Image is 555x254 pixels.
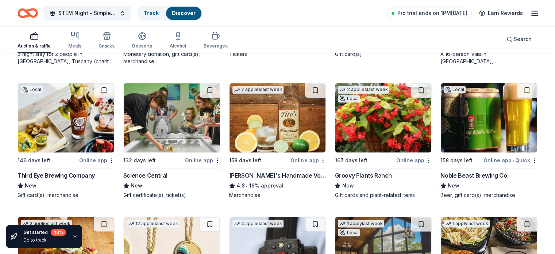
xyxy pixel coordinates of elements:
span: New [448,181,459,190]
div: Online app [290,156,326,165]
div: Merchandise [229,192,326,199]
div: Online app [79,156,115,165]
div: Tickets [229,50,326,58]
button: Search [501,32,537,46]
div: 6 night stay for 2 people in [GEOGRAPHIC_DATA], Tuscany (charity rate is $1380; retails at $2200;... [18,50,115,65]
span: New [131,181,142,190]
div: Groovy Plants Ranch [335,171,392,180]
div: Get started [23,229,66,236]
div: Local [21,86,43,93]
div: A 16-person Villa in [GEOGRAPHIC_DATA], [GEOGRAPHIC_DATA], [GEOGRAPHIC_DATA] for 7days/6nights (R... [440,50,537,65]
button: Snacks [99,29,115,53]
img: Image for Noble Beast Brewing Co. [441,83,537,152]
a: Image for Groovy Plants Ranch2 applieslast weekLocal167 days leftOnline appGroovy Plants RanchNew... [335,83,432,199]
span: 4.8 [236,181,245,190]
div: Go to track [23,237,66,243]
a: Image for Noble Beast Brewing Co.Local158 days leftOnline app•QuickNoble Beast Brewing Co.NewBeer... [440,83,537,199]
div: Beverages [204,43,228,49]
div: 18% approval [229,181,326,190]
div: Monetary donation, gift card(s), merchandise [123,50,220,65]
span: • [246,183,248,189]
div: 1 apply last week [338,220,384,227]
button: STEM Night - Simple STEM [44,6,131,20]
div: Auction & raffle [18,43,51,49]
button: Meals [68,29,81,53]
div: 12 applies last week [127,220,180,227]
div: Snacks [99,43,115,49]
div: 1 apply last week [444,220,490,227]
a: Image for Third Eye Brewing CompanyLocal146 days leftOnline appThird Eye Brewing CompanyNewGift c... [18,83,115,199]
a: Image for Science Central132 days leftOnline appScience CentralNewGift certificate(s), ticket(s) [123,83,220,199]
button: TrackDiscover [137,6,202,20]
div: 158 days left [440,156,473,165]
span: Search [514,35,532,43]
div: Gift card(s) [335,50,432,58]
div: [PERSON_NAME]'s Handmade Vodka [229,171,326,180]
a: Earn Rewards [475,7,527,20]
div: Gift cards and plant-related items [335,192,432,199]
img: Image for Third Eye Brewing Company [18,83,114,152]
div: 146 days left [18,156,50,165]
span: Pro trial ends on 1PM[DATE] [397,9,467,18]
img: Image for Groovy Plants Ranch [335,83,431,152]
div: 7 applies last week [232,86,284,94]
span: STEM Night - Simple STEM [58,9,117,18]
div: Local [338,229,360,236]
button: Auction & raffle [18,29,51,53]
span: New [25,181,36,190]
div: 40 % [51,229,66,236]
a: Home [18,4,38,22]
div: Local [338,95,360,102]
img: Image for Science Central [124,83,220,152]
div: Alcohol [170,43,186,49]
div: 132 days left [123,156,156,165]
a: Discover [172,10,196,16]
span: New [342,181,354,190]
div: Online app Quick [483,156,537,165]
div: Desserts [132,43,152,49]
div: Noble Beast Brewing Co. [440,171,508,180]
img: Image for Tito's Handmade Vodka [230,83,326,152]
div: 167 days left [335,156,367,165]
a: Image for Tito's Handmade Vodka7 applieslast week158 days leftOnline app[PERSON_NAME]'s Handmade ... [229,83,326,199]
a: Track [144,10,159,16]
div: Third Eye Brewing Company [18,171,95,180]
div: Online app [185,156,220,165]
button: Desserts [132,29,152,53]
button: Alcohol [170,29,186,53]
div: Beer, gift card(s), merchandise [440,192,537,199]
button: Beverages [204,29,228,53]
div: Gift certificate(s), ticket(s) [123,192,220,199]
a: Pro trial ends on 1PM[DATE] [387,7,472,19]
div: 2 applies last week [338,86,389,94]
span: • [513,158,514,163]
div: 158 days left [229,156,261,165]
div: Online app [396,156,432,165]
div: Local [444,86,466,93]
div: 4 applies last week [232,220,284,227]
div: Meals [68,43,81,49]
div: Gift card(s), merchandise [18,192,115,199]
div: Science Central [123,171,167,180]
